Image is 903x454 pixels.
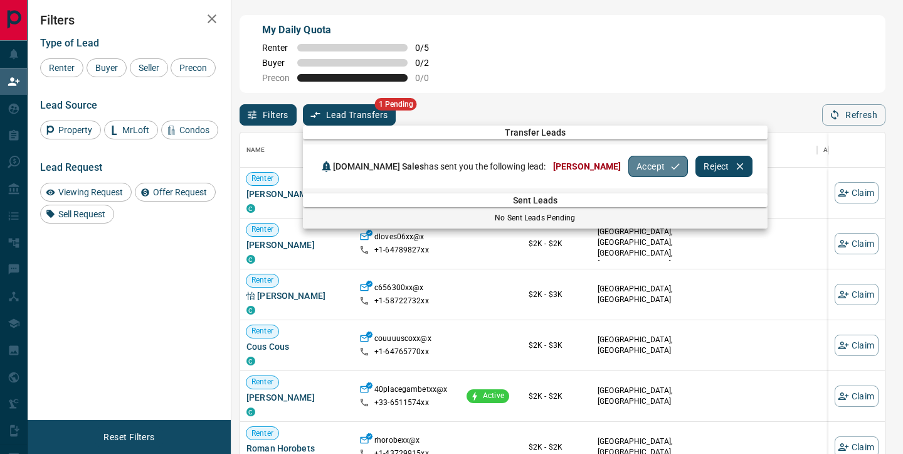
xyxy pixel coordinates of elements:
[333,161,546,171] span: has sent you the following lead:
[553,161,621,171] span: [PERSON_NAME]
[333,161,424,171] span: [DOMAIN_NAME] Sales
[628,156,688,177] button: Accept
[303,212,768,224] p: No Sent Leads Pending
[303,127,768,138] span: Transfer Leads
[303,195,768,205] span: Sent Leads
[695,156,752,177] button: Reject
